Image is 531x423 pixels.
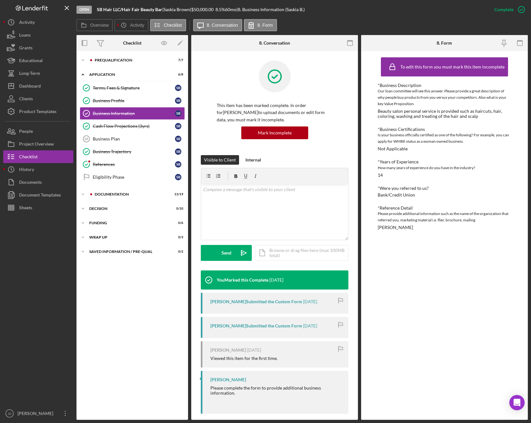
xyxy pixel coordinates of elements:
div: Complete [494,3,513,16]
div: Eligibility Phase [93,175,175,180]
button: People [3,125,73,138]
a: Activity [3,16,73,29]
a: Eligibility PhaseSB [80,171,185,183]
text: JD [8,412,11,415]
div: Checklist [19,150,38,165]
div: You Marked this Complete [217,277,268,283]
button: JD[PERSON_NAME] [3,407,73,420]
div: [PERSON_NAME] [210,348,246,353]
div: Project Overview [19,138,54,152]
a: Dashboard [3,80,73,92]
div: Application [89,73,167,76]
a: Documents [3,176,73,189]
div: Bank/Credit Union [378,192,415,197]
time: 2025-07-04 19:00 [247,348,261,353]
div: 0 / 10 [172,207,183,211]
div: History [19,163,34,177]
div: Document Templates [19,189,61,203]
button: History [3,163,73,176]
div: Documents [19,176,42,190]
div: Open Intercom Messenger [509,395,525,410]
div: To edit this form you must mark this item incomplete [400,64,505,69]
div: 8.5 % [215,7,225,12]
div: | 8. Business Information (Saskia B.) [236,7,305,12]
div: S B [175,97,181,104]
button: Sheets [3,201,73,214]
a: Loans [3,29,73,41]
a: Business TrajectorySB [80,145,185,158]
div: S B [175,110,181,117]
div: *Years of Experience [378,159,511,164]
div: Please complete the form to provide additional business information. [210,385,342,406]
button: Visible to Client [201,155,239,165]
div: [PERSON_NAME] [378,225,413,230]
label: Checklist [164,23,182,28]
div: Long-Term [19,67,40,81]
button: Checklist [3,150,73,163]
button: Grants [3,41,73,54]
div: [PERSON_NAME] [16,407,57,421]
div: S B [175,161,181,168]
div: | [97,7,164,12]
div: S B [175,85,181,91]
div: Business Profile [93,98,175,103]
div: Our loan committee will see this answer. Please provide a great description of why people buy pro... [378,88,511,107]
div: Beauty salon personal service is provided such as haircuts, hair, coloring, washing and treating ... [378,109,511,119]
button: Send [201,245,252,261]
div: Business Trajectory [93,149,175,154]
div: *Business Description [378,83,511,88]
div: Dashboard [19,80,41,94]
div: Educational [19,54,43,68]
button: Product Templates [3,105,73,118]
div: Wrap up [89,235,167,239]
button: Checklist [150,19,186,31]
div: Business Plan [93,136,175,141]
div: Documentation [95,192,167,196]
tspan: 10 [84,137,88,141]
div: Internal [245,155,261,165]
div: Funding [89,221,167,225]
div: Activity [19,16,35,30]
time: 2025-07-16 18:20 [303,299,317,304]
p: This item has been marked complete. In order for [PERSON_NAME] to upload documents or edit form d... [217,102,332,123]
label: Activity [130,23,144,28]
div: [PERSON_NAME] [210,377,246,382]
div: S B [175,123,181,129]
div: 0 / 6 [172,221,183,225]
button: Overview [76,19,113,31]
div: *Business Certifications [378,127,511,132]
div: Prequalification [95,58,167,62]
a: Clients [3,92,73,105]
a: Document Templates [3,189,73,201]
div: S B [175,174,181,180]
div: People [19,125,33,139]
div: Please provide additional information such as the name of the organization that referred you, mar... [378,211,511,223]
div: Mark Incomplete [258,126,292,139]
div: $50,000.00 [191,7,215,12]
label: 8. Conversation [207,23,238,28]
div: Checklist [123,40,142,46]
label: 8. Form [258,23,273,28]
div: [PERSON_NAME] Submitted the Custom Form [210,299,302,304]
a: Business ProfileSB [80,94,185,107]
button: Internal [242,155,264,165]
time: 2025-07-16 18:49 [269,277,283,283]
a: Terms, Fees & SignatureSB [80,82,185,94]
button: Activity [114,19,148,31]
div: How many years of experience do you have in the industry? [378,165,511,171]
button: Complete [488,3,528,16]
div: Saved Information / Pre-Qual [89,250,167,254]
a: Business InformationSB [80,107,185,120]
button: Educational [3,54,73,67]
div: 7 / 7 [172,58,183,62]
label: Overview [90,23,109,28]
button: Long-Term [3,67,73,80]
div: Saskia Brown | [164,7,191,12]
a: 10Business PlanSB [80,133,185,145]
